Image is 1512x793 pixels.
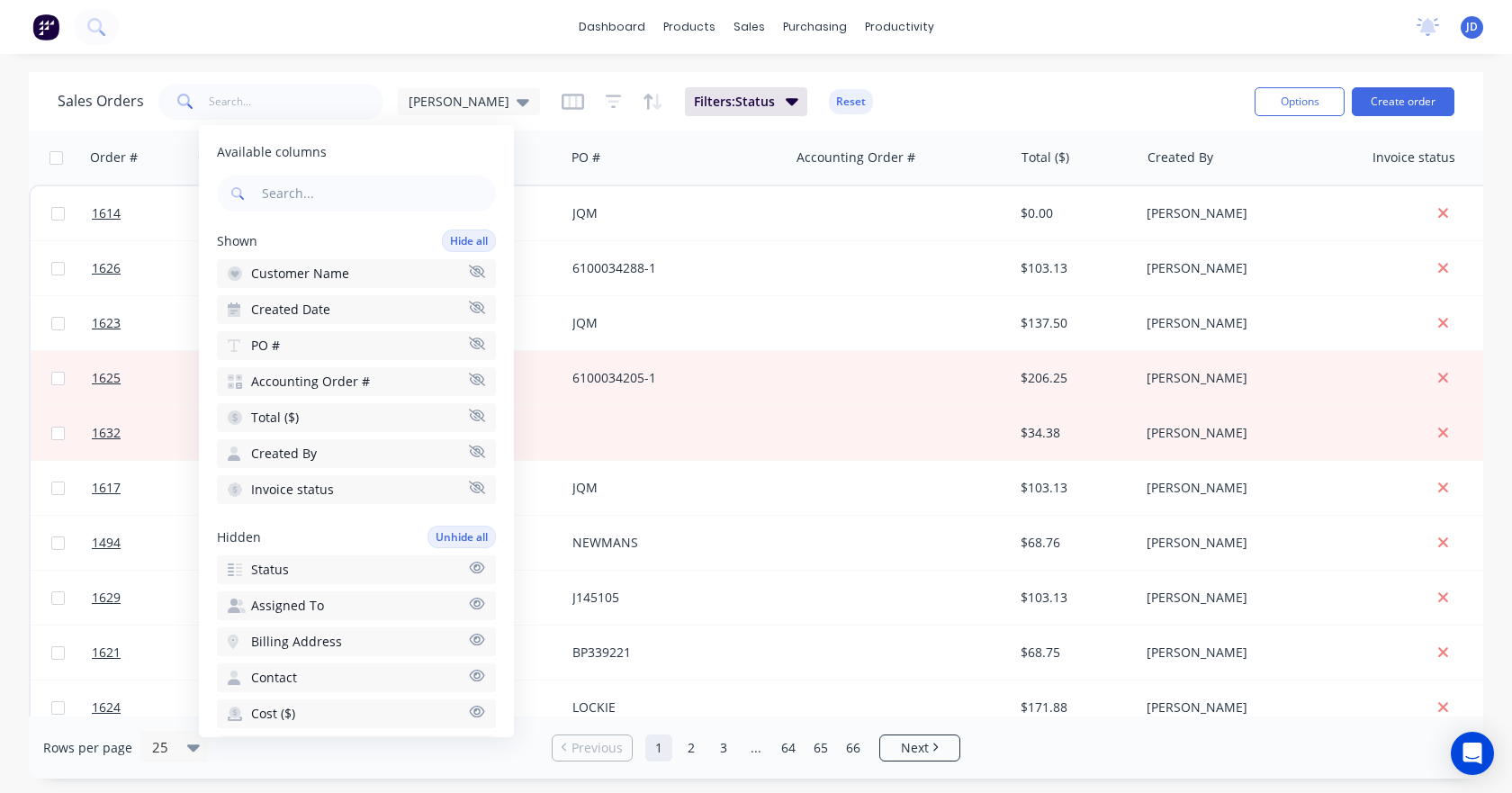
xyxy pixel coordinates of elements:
div: $103.13 [1021,589,1126,607]
button: PO # [217,331,496,360]
span: Status [251,561,289,579]
span: 1621 [92,644,121,662]
button: Total ($) [217,403,496,432]
span: JD [1466,19,1478,35]
a: 1624 [92,680,200,734]
div: $68.75 [1021,644,1126,662]
button: Created By [217,439,496,468]
span: Available columns [217,143,496,161]
div: [PERSON_NAME] [1147,259,1346,277]
span: Contact [251,669,297,687]
ul: Pagination [544,734,967,761]
span: 1623 [92,314,121,332]
div: 6100034288-1 [572,259,772,277]
button: Cost ($) [217,699,496,728]
div: $68.76 [1021,534,1126,552]
div: [PERSON_NAME] [1147,698,1346,716]
div: $206.25 [1021,369,1126,387]
a: Page 66 [840,734,867,761]
button: Accounting Order # [217,367,496,396]
span: 1614 [92,204,121,222]
div: Invoice status [1372,149,1455,167]
span: Assigned To [251,597,324,615]
a: Next page [880,739,959,757]
div: [PERSON_NAME] [1147,314,1346,332]
button: Customer Name [217,259,496,288]
span: 1624 [92,698,121,716]
div: Created By [1147,149,1213,167]
span: Accounting Order # [251,373,370,391]
div: J145105 [572,589,772,607]
div: Accounting Order # [796,149,915,167]
span: Customer Name [251,265,349,283]
span: Rows per page [43,739,132,757]
div: $34.38 [1021,424,1126,442]
a: Page 2 [678,734,705,761]
button: Filters:Status [685,87,807,116]
a: dashboard [570,14,654,41]
div: Total ($) [1021,149,1069,167]
span: 1617 [92,479,121,497]
div: PO # [571,149,600,167]
div: [PERSON_NAME] [1147,424,1346,442]
div: [PERSON_NAME] [1147,644,1346,662]
span: 1626 [92,259,121,277]
h1: Sales Orders [58,93,144,110]
a: 1621 [92,626,200,680]
span: Total ($) [251,409,299,427]
span: 1629 [92,589,121,607]
span: Cost ($) [251,705,295,723]
a: 1617 [92,461,200,515]
a: Previous page [553,739,632,757]
div: products [654,14,724,41]
button: Invoice status [217,475,496,504]
div: JQM [572,314,772,332]
a: 1632 [92,406,200,460]
div: [PERSON_NAME] [1147,369,1346,387]
span: Created Date [251,301,330,319]
button: Billing Address [217,627,496,656]
div: Order # [90,149,138,167]
button: Delivery Address [217,735,496,764]
div: $171.88 [1021,698,1126,716]
button: Assigned To [217,591,496,620]
button: Hide all [442,230,496,252]
span: Previous [571,739,623,757]
div: $103.13 [1021,259,1126,277]
div: sales [724,14,774,41]
div: JQM [572,479,772,497]
div: [PERSON_NAME] [1147,204,1346,222]
img: Factory [32,14,59,41]
div: LOCKIE [572,698,772,716]
div: purchasing [774,14,856,41]
div: $137.50 [1021,314,1126,332]
button: Status [217,555,496,584]
div: [PERSON_NAME] [1147,479,1346,497]
div: 6100034205-1 [572,369,772,387]
div: NEWMANS [572,534,772,552]
span: [PERSON_NAME] [409,92,509,111]
span: 1494 [92,534,121,552]
span: 1632 [92,424,121,442]
button: Created Date [217,295,496,324]
span: Billing Address [251,633,342,651]
input: Search... [258,176,496,212]
button: Contact [217,663,496,692]
div: $0.00 [1021,204,1126,222]
a: Page 1 is your current page [645,734,672,761]
span: Created By [251,445,317,463]
div: [PERSON_NAME] [1147,589,1346,607]
button: Options [1255,87,1345,116]
div: [PERSON_NAME] [1147,534,1346,552]
a: 1494 [92,516,200,570]
a: 1625 [92,351,200,405]
button: Reset [829,89,873,114]
a: Page 64 [775,734,802,761]
a: 1629 [92,571,200,625]
input: Search... [209,84,384,120]
div: $103.13 [1021,479,1126,497]
a: Jump forward [742,734,769,761]
div: JQM [572,204,772,222]
span: PO # [251,337,280,355]
a: 1623 [92,296,200,350]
